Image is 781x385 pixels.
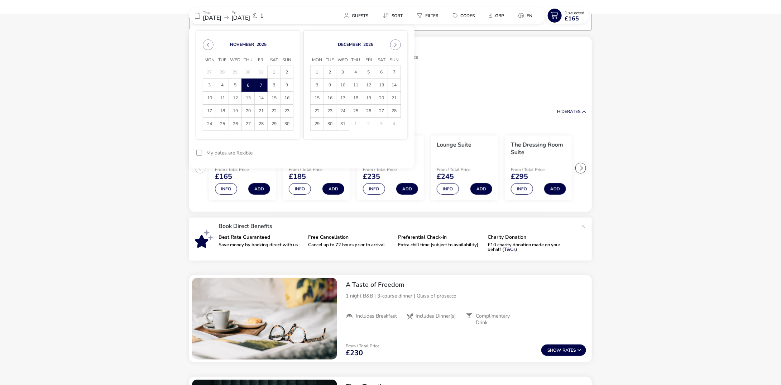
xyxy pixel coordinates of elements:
naf-pibe-menu-bar-item: Guests [339,10,377,21]
span: 23 [281,105,293,117]
td: 14 [255,92,268,105]
td: 28 [388,105,401,118]
span: 23 [324,105,336,117]
span: Includes Dinner(s) [416,313,456,319]
h2: A Taste of Freedom [346,281,586,289]
button: 1 Selected£165 [546,7,589,24]
span: 14 [255,92,267,104]
td: 26 [362,105,375,118]
button: Info [215,183,237,195]
button: Add [544,183,566,195]
div: Thu[DATE]Fri[DATE]1 [189,7,297,24]
td: 19 [229,105,242,118]
button: Add [248,183,270,195]
td: 29 [311,118,324,130]
button: HideRates [557,109,586,114]
button: Add [322,183,344,195]
td: 21 [255,105,268,118]
span: 9 [324,79,336,91]
span: 13 [242,92,254,104]
span: 27 [375,105,388,117]
p: Book Direct Benefits [219,223,578,229]
span: 8 [268,79,280,91]
h3: The Dressing Room Suite [511,141,566,156]
span: 28 [388,105,401,117]
button: Choose Month [230,42,254,48]
span: 21 [388,92,401,104]
span: £295 [511,173,528,180]
td: 3 [336,66,349,79]
span: [DATE] [231,14,250,22]
button: Add [470,183,492,195]
span: 25 [216,118,229,130]
span: 6 [242,79,254,92]
td: 30 [324,118,336,130]
td: 16 [324,92,336,105]
td: 27 [242,118,255,130]
td: 24 [203,118,216,130]
span: en [527,13,532,19]
span: 6 [375,66,388,79]
td: 15 [268,92,281,105]
td: 4 [216,79,229,92]
span: 3 [203,79,216,91]
span: 24 [336,105,349,117]
button: Guests [339,10,374,21]
span: 4 [349,66,362,79]
h3: Lounge Suite [437,141,471,149]
td: 7 [255,79,268,92]
p: Preferential Check-in [398,235,482,240]
span: Mon [311,55,324,66]
h2: Bed & Breakfast [346,42,586,51]
p: Best Rate Guaranteed [219,235,303,240]
span: Codes [460,13,475,19]
span: £235 [363,173,380,180]
td: 1 [349,118,362,130]
span: 7 [255,79,267,92]
td: 17 [203,105,216,118]
span: 20 [242,105,254,117]
span: Sort [392,13,403,19]
a: T&Cs [504,246,516,253]
td: 13 [242,92,255,105]
span: 13 [375,79,388,91]
swiper-slide: 1 / 1 [192,278,337,360]
span: Guests [352,13,368,19]
td: 11 [349,79,362,92]
span: £165 [215,173,232,180]
td: 19 [362,92,375,105]
p: Cancel up to 72 hours prior to arrival [308,243,393,247]
naf-pibe-menu-bar-item: Filter [411,10,447,21]
span: 17 [336,92,349,104]
span: 3 [336,66,349,79]
button: Codes [447,10,480,21]
span: GBP [495,13,504,19]
span: Tue [216,55,229,66]
td: 17 [336,92,349,105]
td: 11 [216,92,229,105]
span: 31 [336,118,349,130]
td: 31 [255,66,268,79]
td: 14 [388,79,401,92]
td: 1 [268,66,281,79]
td: 12 [229,92,242,105]
td: 7 [388,66,401,79]
td: 22 [311,105,324,118]
button: £GBP [483,10,510,21]
p: Save money by booking direct with us [219,243,303,247]
span: 26 [362,105,375,117]
td: 6 [375,66,388,79]
td: 29 [229,66,242,79]
td: 18 [349,92,362,105]
td: 5 [362,66,375,79]
td: 18 [216,105,229,118]
td: 3 [375,118,388,130]
td: 13 [375,79,388,92]
span: Sat [268,55,281,66]
td: 27 [203,66,216,79]
span: Wed [336,55,349,66]
span: 1 Selected [565,10,584,16]
button: Add [396,183,418,195]
button: Info [511,183,533,195]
